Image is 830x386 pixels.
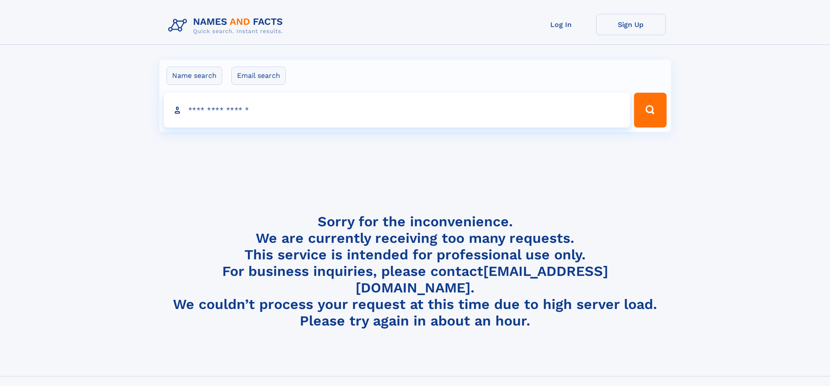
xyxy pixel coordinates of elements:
[356,263,608,296] a: [EMAIL_ADDRESS][DOMAIN_NAME]
[526,14,596,35] a: Log In
[634,93,666,128] button: Search Button
[164,93,630,128] input: search input
[165,213,666,329] h4: Sorry for the inconvenience. We are currently receiving too many requests. This service is intend...
[166,67,222,85] label: Name search
[165,14,290,37] img: Logo Names and Facts
[596,14,666,35] a: Sign Up
[231,67,286,85] label: Email search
